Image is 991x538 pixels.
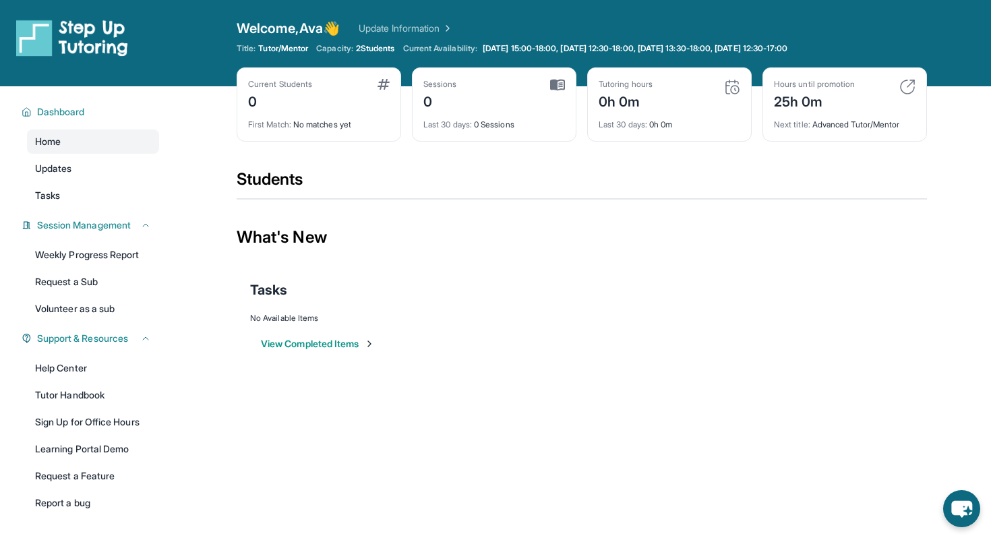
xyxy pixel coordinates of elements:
[16,19,128,57] img: logo
[359,22,453,35] a: Update Information
[724,79,740,95] img: card
[774,79,855,90] div: Hours until promotion
[599,79,653,90] div: Tutoring hours
[248,79,312,90] div: Current Students
[599,90,653,111] div: 0h 0m
[403,43,477,54] span: Current Availability:
[27,243,159,267] a: Weekly Progress Report
[35,162,72,175] span: Updates
[316,43,353,54] span: Capacity:
[27,270,159,294] a: Request a Sub
[32,332,151,345] button: Support & Resources
[550,79,565,91] img: card
[899,79,915,95] img: card
[237,208,927,267] div: What's New
[261,337,375,351] button: View Completed Items
[599,119,647,129] span: Last 30 days :
[237,169,927,198] div: Students
[356,43,395,54] span: 2 Students
[423,90,457,111] div: 0
[37,105,85,119] span: Dashboard
[423,111,565,130] div: 0 Sessions
[37,218,131,232] span: Session Management
[27,183,159,208] a: Tasks
[237,19,340,38] span: Welcome, Ava 👋
[250,313,913,324] div: No Available Items
[599,111,740,130] div: 0h 0m
[378,79,390,90] img: card
[27,437,159,461] a: Learning Portal Demo
[27,356,159,380] a: Help Center
[27,464,159,488] a: Request a Feature
[774,90,855,111] div: 25h 0m
[250,280,287,299] span: Tasks
[27,410,159,434] a: Sign Up for Office Hours
[27,383,159,407] a: Tutor Handbook
[27,297,159,321] a: Volunteer as a sub
[774,119,810,129] span: Next title :
[774,111,915,130] div: Advanced Tutor/Mentor
[423,119,472,129] span: Last 30 days :
[35,135,61,148] span: Home
[258,43,308,54] span: Tutor/Mentor
[440,22,453,35] img: Chevron Right
[32,105,151,119] button: Dashboard
[423,79,457,90] div: Sessions
[483,43,787,54] span: [DATE] 15:00-18:00, [DATE] 12:30-18:00, [DATE] 13:30-18:00, [DATE] 12:30-17:00
[35,189,60,202] span: Tasks
[237,43,256,54] span: Title:
[943,490,980,527] button: chat-button
[248,111,390,130] div: No matches yet
[248,90,312,111] div: 0
[32,218,151,232] button: Session Management
[480,43,790,54] a: [DATE] 15:00-18:00, [DATE] 12:30-18:00, [DATE] 13:30-18:00, [DATE] 12:30-17:00
[37,332,128,345] span: Support & Resources
[27,129,159,154] a: Home
[27,156,159,181] a: Updates
[248,119,291,129] span: First Match :
[27,491,159,515] a: Report a bug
